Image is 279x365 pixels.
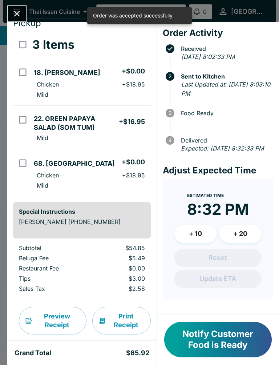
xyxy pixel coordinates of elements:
em: Expected: [DATE] 8:32:33 PM [181,145,264,152]
h4: Order Activity [163,28,273,39]
p: [PERSON_NAME] [PHONE_NUMBER] [19,218,145,225]
h5: + $16.95 [119,117,145,126]
span: Delivered [177,137,273,144]
h5: Grand Total [15,349,51,357]
span: Pickup [13,18,41,28]
p: Chicken [37,172,59,179]
em: [DATE] 8:02:33 PM [181,53,235,60]
h5: 18. [PERSON_NAME] [34,68,100,77]
span: Received [177,45,273,52]
p: Mild [37,182,48,189]
button: Close [8,6,26,21]
text: 3 [169,110,171,116]
h5: $65.92 [126,349,149,357]
p: Mild [37,134,48,141]
h5: + $0.00 [122,67,145,76]
table: orders table [13,244,151,295]
p: Beluga Fee [19,254,85,262]
button: + 20 [219,225,262,243]
h6: Special Instructions [19,208,145,215]
h5: 22. GREEN PAPAYA SALAD (SOM TUM) [34,115,118,132]
button: + 10 [174,225,217,243]
em: Last Updated at: [DATE] 8:03:10 PM [181,81,270,97]
h4: Adjust Expected Time [163,165,273,176]
p: $5.49 [96,254,145,262]
time: 8:32 PM [187,200,249,219]
p: Sales Tax [19,285,85,292]
p: Mild [37,91,48,98]
div: Order was accepted successfully. [93,9,174,22]
p: $54.85 [96,244,145,252]
span: Food Ready [177,110,273,116]
p: $3.00 [96,275,145,282]
p: Chicken [37,81,59,88]
text: 4 [168,137,171,143]
p: Subtotal [19,244,85,252]
button: Preview Receipt [19,307,86,334]
p: + $18.95 [122,172,145,179]
table: orders table [13,32,151,196]
button: Print Receipt [92,307,151,334]
p: $0.00 [96,265,145,272]
p: $2.58 [96,285,145,292]
h3: 3 Items [32,37,74,52]
p: Tips [19,275,85,282]
h5: + $0.00 [122,158,145,167]
p: + $18.95 [122,81,145,88]
button: Notify Customer Food is Ready [164,322,272,357]
p: Restaurant Fee [19,265,85,272]
text: 2 [169,73,171,79]
span: Sent to Kitchen [177,73,273,80]
span: Estimated Time [187,193,224,198]
h5: 68. [GEOGRAPHIC_DATA] [34,159,115,168]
